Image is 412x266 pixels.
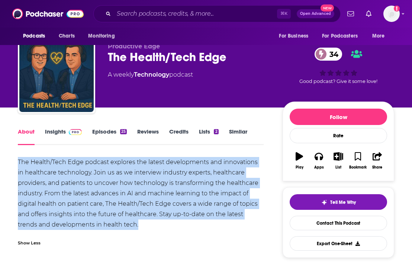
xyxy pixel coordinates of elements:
span: Charts [59,31,75,41]
a: About [18,128,35,145]
button: open menu [18,29,55,43]
span: More [372,31,385,41]
div: Bookmark [349,165,367,170]
button: Apps [309,147,328,174]
a: InsightsPodchaser Pro [45,128,82,145]
a: Charts [54,29,79,43]
a: Show notifications dropdown [344,7,357,20]
svg: Add a profile image [394,6,400,12]
div: 34Good podcast? Give it some love! [283,43,394,89]
span: Podcasts [23,31,45,41]
a: Reviews [137,128,159,145]
img: The Health/Tech Edge [19,38,94,112]
a: 34 [315,48,342,61]
span: 34 [322,48,342,61]
span: For Podcasters [322,31,358,41]
span: For Business [279,31,308,41]
img: User Profile [383,6,400,22]
button: Bookmark [348,147,367,174]
button: open menu [83,29,124,43]
img: tell me why sparkle [321,199,327,205]
span: Tell Me Why [330,199,356,205]
span: New [321,4,334,12]
a: Similar [229,128,247,145]
span: ⌘ K [277,9,291,19]
div: Apps [314,165,324,170]
div: The Health/Tech Edge podcast explores the latest developments and innovations in healthcare techn... [18,157,264,230]
button: Follow [290,109,387,125]
div: Rate [290,128,387,143]
button: List [329,147,348,174]
a: Show notifications dropdown [363,7,374,20]
div: List [335,165,341,170]
span: Monitoring [88,31,115,41]
button: open menu [274,29,318,43]
button: open menu [367,29,394,43]
span: Logged in as weareheadstart [383,6,400,22]
div: Share [372,165,382,170]
a: Credits [169,128,189,145]
span: Productive Edge [108,43,160,50]
button: Open AdvancedNew [297,9,334,18]
button: Share [368,147,387,174]
button: Play [290,147,309,174]
button: Show profile menu [383,6,400,22]
div: Search podcasts, credits, & more... [93,5,341,22]
button: tell me why sparkleTell Me Why [290,194,387,210]
div: A weekly podcast [108,70,193,79]
a: Technology [134,71,169,78]
button: open menu [317,29,368,43]
a: Lists2 [199,128,218,145]
button: Export One-Sheet [290,236,387,251]
div: 25 [120,129,127,134]
img: Podchaser - Follow, Share and Rate Podcasts [12,7,84,21]
span: Open Advanced [300,12,331,16]
a: Episodes25 [92,128,127,145]
a: Contact This Podcast [290,216,387,230]
div: Play [296,165,303,170]
input: Search podcasts, credits, & more... [114,8,277,20]
img: Podchaser Pro [69,129,82,135]
span: Good podcast? Give it some love! [299,78,377,84]
div: 2 [214,129,218,134]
